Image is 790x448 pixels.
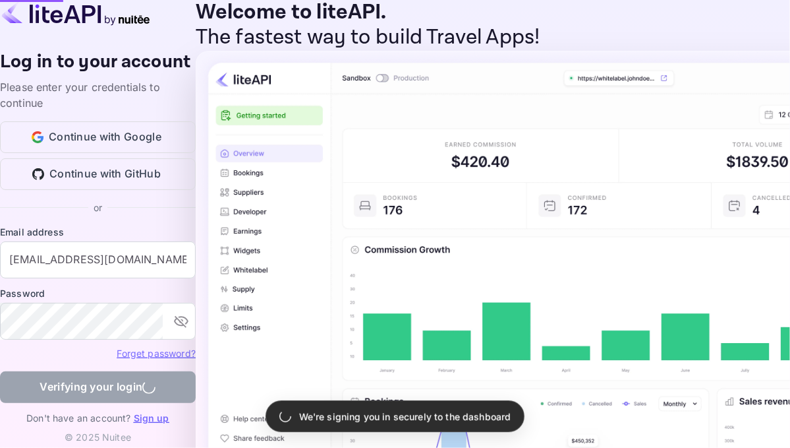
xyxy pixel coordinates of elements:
button: toggle password visibility [168,308,194,335]
a: Forget password? [117,346,195,360]
a: Sign up [134,412,169,424]
a: Forget password? [117,348,195,359]
p: or [94,201,102,214]
p: We're signing you in securely to the dashboard [299,410,511,424]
